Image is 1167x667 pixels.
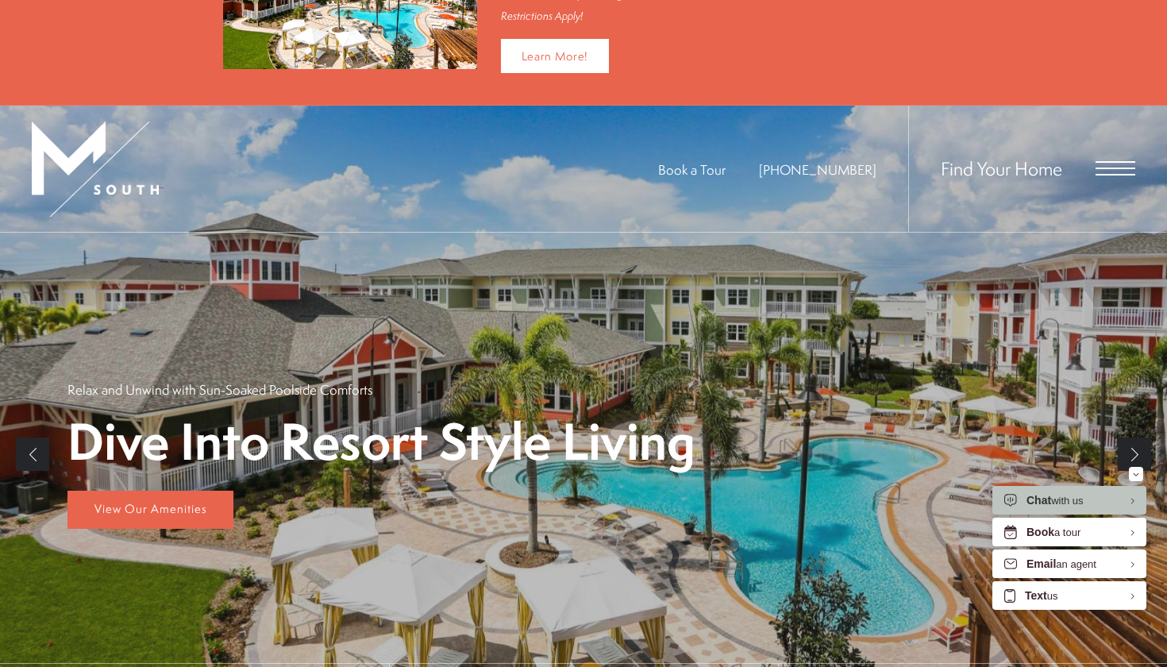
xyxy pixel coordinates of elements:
a: Find Your Home [941,156,1062,181]
button: Open Menu [1096,161,1135,175]
a: Call Us at 813-570-8014 [759,160,876,179]
div: Restrictions Apply! [501,10,945,23]
span: View Our Amenities [94,500,207,517]
p: Dive Into Resort Style Living [67,414,695,468]
span: [PHONE_NUMBER] [759,160,876,179]
a: Next [1118,438,1151,471]
p: Relax and Unwind with Sun-Soaked Poolside Comforts [67,380,372,399]
a: Previous [16,438,49,471]
a: View Our Amenities [67,491,233,529]
a: Book a Tour [658,160,726,179]
a: Learn More! [501,39,610,73]
img: MSouth [32,121,159,217]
